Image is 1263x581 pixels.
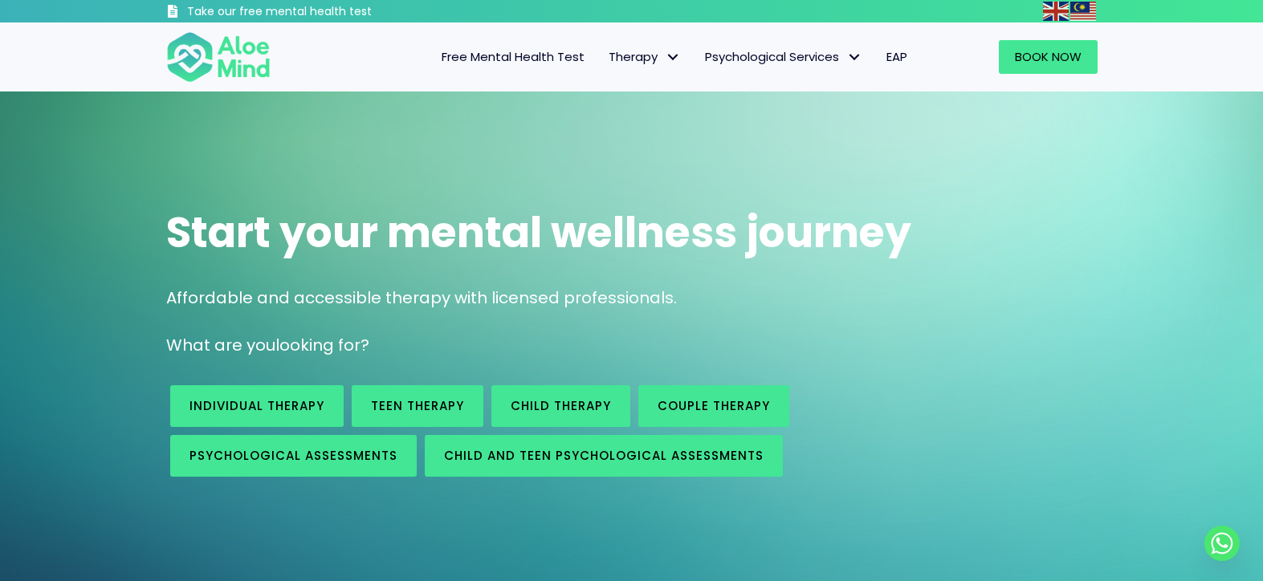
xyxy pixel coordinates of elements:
a: Free Mental Health Test [430,40,597,74]
a: Child and Teen Psychological assessments [425,435,783,477]
p: Affordable and accessible therapy with licensed professionals. [166,286,1098,310]
a: Individual therapy [170,385,344,427]
a: Take our free mental health test [166,4,458,22]
span: Psychological Services [705,48,862,65]
img: en [1043,2,1069,21]
a: Teen Therapy [352,385,483,427]
a: TherapyTherapy: submenu [597,40,693,74]
span: Teen Therapy [371,397,464,414]
a: English [1043,2,1070,20]
span: Therapy [609,48,681,65]
a: Book Now [999,40,1098,74]
a: EAP [874,40,919,74]
span: Individual therapy [189,397,324,414]
span: Child and Teen Psychological assessments [444,447,764,464]
span: Psychological Services: submenu [843,46,866,69]
span: Psychological assessments [189,447,397,464]
a: Psychological assessments [170,435,417,477]
a: Child Therapy [491,385,630,427]
h3: Take our free mental health test [187,4,458,20]
span: EAP [886,48,907,65]
img: ms [1070,2,1096,21]
span: Start your mental wellness journey [166,203,911,262]
span: Therapy: submenu [662,46,685,69]
nav: Menu [291,40,919,74]
a: Couple therapy [638,385,789,427]
span: Child Therapy [511,397,611,414]
span: What are you [166,334,275,356]
span: looking for? [275,334,369,356]
a: Psychological ServicesPsychological Services: submenu [693,40,874,74]
a: Malay [1070,2,1098,20]
img: Aloe mind Logo [166,30,271,83]
span: Couple therapy [658,397,770,414]
span: Book Now [1015,48,1082,65]
span: Free Mental Health Test [442,48,585,65]
a: Whatsapp [1204,526,1240,561]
